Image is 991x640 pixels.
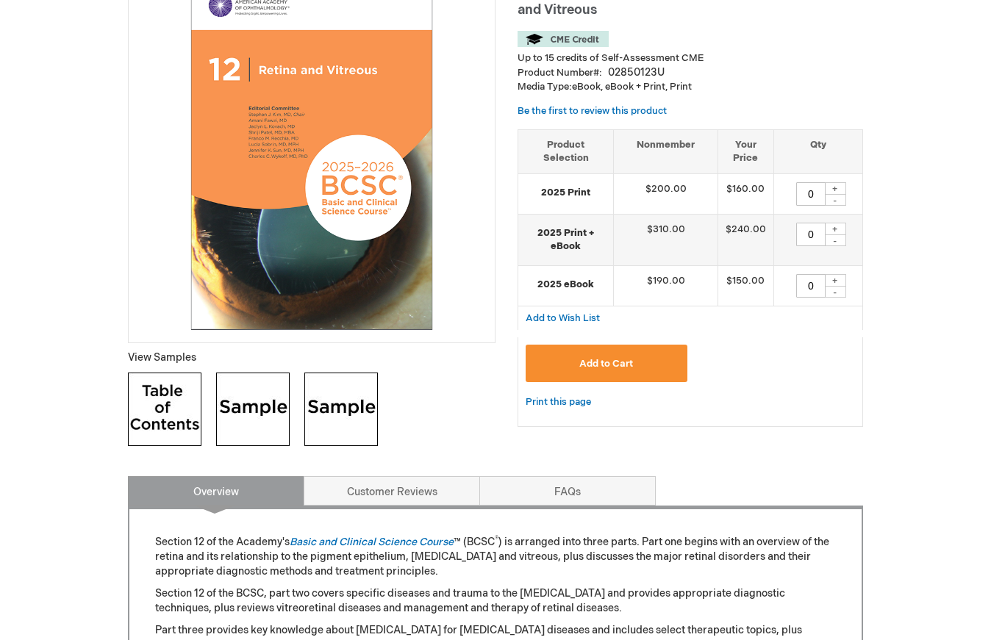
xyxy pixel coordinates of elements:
[526,226,606,254] strong: 2025 Print + eBook
[614,129,718,173] th: Nonmember
[579,358,633,370] span: Add to Cart
[718,129,773,173] th: Your Price
[216,373,290,446] img: Click to view
[824,182,846,195] div: +
[128,476,304,506] a: Overview
[824,223,846,235] div: +
[526,312,600,324] a: Add to Wish List
[614,214,718,265] td: $310.00
[518,31,609,47] img: CME Credit
[608,65,665,80] div: 02850123U
[518,129,614,173] th: Product Selection
[824,194,846,206] div: -
[155,535,836,579] p: Section 12 of the Academy's ™ (BCSC ) is arranged into three parts. Part one begins with an overv...
[796,182,826,206] input: Qty
[796,274,826,298] input: Qty
[718,214,773,265] td: $240.00
[155,586,836,616] p: Section 12 of the BCSC, part two covers specific diseases and trauma to the [MEDICAL_DATA] and pr...
[290,536,454,548] a: Basic and Clinical Science Course
[128,373,201,446] img: Click to view
[824,234,846,246] div: -
[128,350,496,365] p: View Samples
[718,173,773,214] td: $160.00
[304,476,480,506] a: Customer Reviews
[824,286,846,298] div: -
[518,105,667,117] a: Be the first to review this product
[526,345,687,382] button: Add to Cart
[479,476,656,506] a: FAQs
[518,81,572,93] strong: Media Type:
[773,129,862,173] th: Qty
[526,186,606,200] strong: 2025 Print
[718,265,773,306] td: $150.00
[526,393,591,411] a: Print this page
[614,173,718,214] td: $200.00
[495,535,498,544] sup: ®
[614,265,718,306] td: $190.00
[526,278,606,292] strong: 2025 eBook
[824,274,846,287] div: +
[796,223,826,246] input: Qty
[518,67,602,79] strong: Product Number
[304,373,378,446] img: Click to view
[518,80,863,94] p: eBook, eBook + Print, Print
[518,51,863,65] li: Up to 15 credits of Self-Assessment CME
